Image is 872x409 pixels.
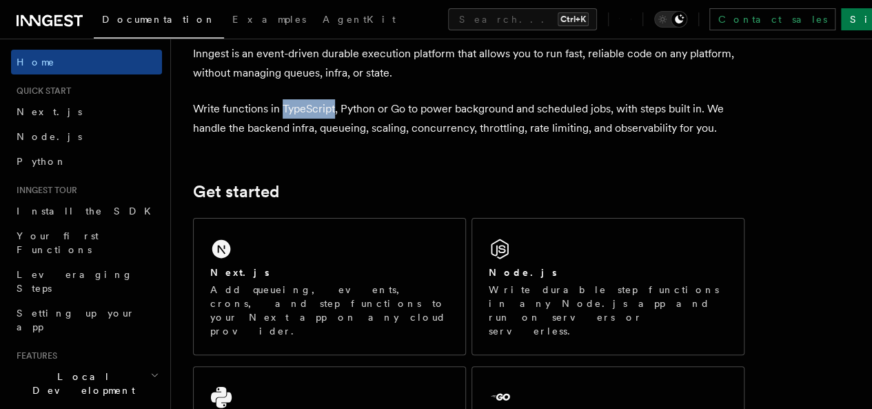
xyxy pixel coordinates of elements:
[193,44,744,83] p: Inngest is an event-driven durable execution platform that allows you to run fast, reliable code ...
[193,99,744,138] p: Write functions in TypeScript, Python or Go to power background and scheduled jobs, with steps bu...
[11,262,162,301] a: Leveraging Steps
[11,301,162,339] a: Setting up your app
[323,14,396,25] span: AgentKit
[102,14,216,25] span: Documentation
[210,283,449,338] p: Add queueing, events, crons, and step functions to your Next app on any cloud provider.
[17,269,133,294] span: Leveraging Steps
[11,364,162,403] button: Local Development
[17,156,67,167] span: Python
[709,8,835,30] a: Contact sales
[448,8,597,30] button: Search...Ctrl+K
[314,4,404,37] a: AgentKit
[17,131,82,142] span: Node.js
[11,185,77,196] span: Inngest tour
[224,4,314,37] a: Examples
[11,124,162,149] a: Node.js
[11,99,162,124] a: Next.js
[94,4,224,39] a: Documentation
[489,283,727,338] p: Write durable step functions in any Node.js app and run on servers or serverless.
[11,50,162,74] a: Home
[11,149,162,174] a: Python
[654,11,687,28] button: Toggle dark mode
[193,182,279,201] a: Get started
[11,199,162,223] a: Install the SDK
[11,370,150,397] span: Local Development
[193,218,466,355] a: Next.jsAdd queueing, events, crons, and step functions to your Next app on any cloud provider.
[11,86,71,97] span: Quick start
[472,218,744,355] a: Node.jsWrite durable step functions in any Node.js app and run on servers or serverless.
[17,230,99,255] span: Your first Functions
[11,223,162,262] a: Your first Functions
[232,14,306,25] span: Examples
[489,266,557,279] h2: Node.js
[17,55,55,69] span: Home
[17,106,82,117] span: Next.js
[17,206,159,217] span: Install the SDK
[558,12,589,26] kbd: Ctrl+K
[17,308,135,332] span: Setting up your app
[210,266,270,279] h2: Next.js
[11,350,57,361] span: Features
